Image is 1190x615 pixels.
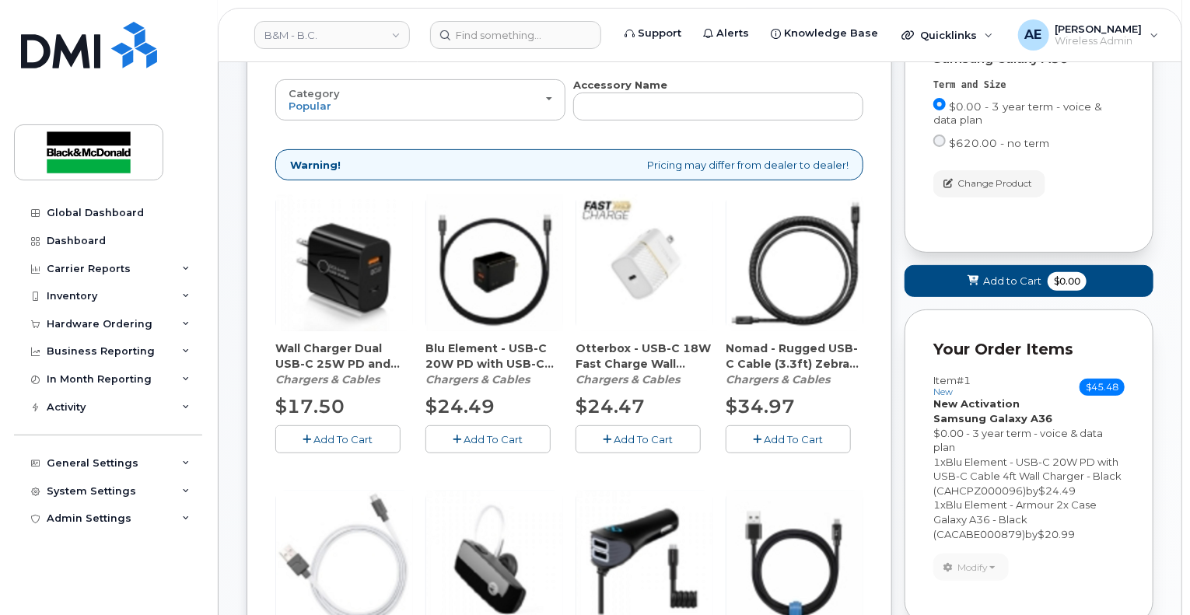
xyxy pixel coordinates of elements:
strong: New Activation [933,397,1020,410]
span: Knowledge Base [784,26,878,41]
span: $45.48 [1080,379,1125,396]
div: Wall Charger Dual USB-C 25W PD and USB-A Bulk (For Samsung) - Black (CAHCBE000093) [275,341,413,387]
span: Blu Element - USB-C 20W PD with USB-C Cable 4ft Wall Charger - Black (CAHCPZ000096) [933,456,1122,497]
h3: Item [933,375,971,397]
img: accessory36681.JPG [576,194,713,331]
button: Add To Cart [425,425,551,453]
a: Alerts [692,18,760,49]
span: Wireless Admin [1055,35,1143,47]
button: Add To Cart [726,425,851,453]
span: $20.99 [1038,528,1075,540]
span: #1 [957,374,971,386]
span: $0.00 [1048,272,1087,291]
em: Chargers & Cables [425,372,530,386]
strong: Accessory Name [573,79,667,91]
strong: Warning! [290,158,341,173]
span: $24.49 [1038,484,1076,497]
span: Quicklinks [920,29,977,41]
em: Chargers & Cables [275,372,380,386]
div: x by [933,498,1125,541]
img: accessory36347.JPG [426,194,563,331]
input: Find something... [430,21,601,49]
button: Add To Cart [275,425,401,453]
span: Alerts [716,26,749,41]
span: Popular [289,100,331,112]
span: Add To Cart [464,433,523,446]
div: Angelica Emnacen [1007,19,1170,51]
div: Blu Element - USB-C 20W PD with USB-C Cable 4ft Wall Charger - Black (CAHCPZ000096) [425,341,563,387]
strong: Samsung Galaxy A36 [933,412,1052,425]
button: Change Product [933,170,1045,197]
a: Knowledge Base [760,18,889,49]
div: $0.00 - 3 year term - voice & data plan [933,426,1125,455]
span: 1 [933,498,940,511]
p: Your Order Items [933,338,1125,361]
span: $620.00 - no term [949,137,1049,149]
span: $24.47 [576,395,645,418]
span: Add To Cart [314,433,373,446]
a: B&M - B.C. [254,21,410,49]
span: $17.50 [275,395,345,418]
div: Quicklinks [891,19,1004,51]
span: Blu Element - Armour 2x Case Galaxy A36 - Black (CACABE000879) [933,498,1097,540]
span: Otterbox - USB-C 18W Fast Charge Wall Adapter - White (CAHCAP000074) [576,341,713,372]
button: Add to Cart $0.00 [905,265,1153,297]
button: Category Popular [275,79,565,120]
button: Add To Cart [576,425,701,453]
div: Pricing may differ from dealer to dealer! [275,149,863,181]
span: Support [638,26,681,41]
div: Nomad - Rugged USB-C Cable (3.3ft) Zebra (CAMIBE000170) [726,341,863,387]
span: $34.97 [726,395,795,418]
span: Blu Element - USB-C 20W PD with USB-C Cable 4ft Wall Charger - Black (CAHCPZ000096) [425,341,563,372]
span: Nomad - Rugged USB-C Cable (3.3ft) Zebra (CAMIBE000170) [726,341,863,372]
input: $0.00 - 3 year term - voice & data plan [933,98,946,110]
em: Chargers & Cables [576,372,680,386]
span: Add To Cart [614,433,674,446]
span: Modify [957,561,988,575]
img: accessory36548.JPG [726,194,863,331]
a: Support [614,18,692,49]
button: Modify [933,554,1009,581]
em: Chargers & Cables [726,372,830,386]
span: 1 [933,456,940,468]
span: Wall Charger Dual USB-C 25W PD and USB-A Bulk (For Samsung) - Black (CAHCBE000093) [275,341,413,372]
span: AE [1025,26,1042,44]
div: x by [933,455,1125,498]
span: Change Product [957,176,1032,190]
span: Add to Cart [983,274,1041,288]
span: $24.49 [425,395,495,418]
div: Otterbox - USB-C 18W Fast Charge Wall Adapter - White (CAHCAP000074) [576,341,713,387]
img: accessory36907.JPG [276,194,413,331]
div: Term and Size [933,79,1125,92]
input: $620.00 - no term [933,135,946,147]
small: new [933,386,953,397]
span: $0.00 - 3 year term - voice & data plan [933,100,1102,126]
span: Add To Cart [765,433,824,446]
span: [PERSON_NAME] [1055,23,1143,35]
span: Category [289,87,340,100]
